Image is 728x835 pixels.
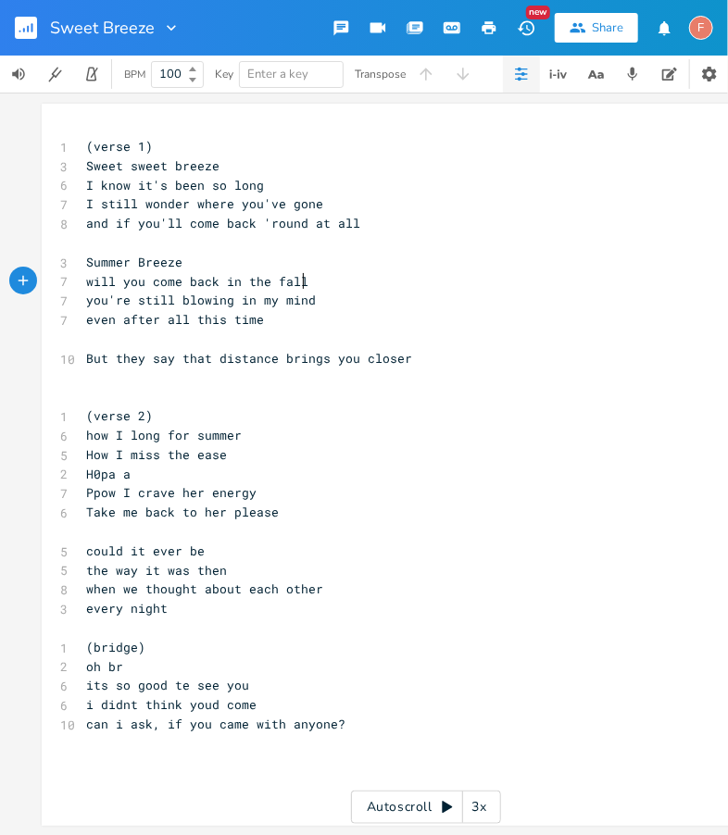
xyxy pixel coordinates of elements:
div: Transpose [355,69,406,80]
span: Ppow I crave her energy [86,484,257,501]
span: Sweet Breeze [50,19,155,36]
div: New [526,6,550,19]
span: How I miss the ease [86,446,227,463]
span: (verse 1) [86,138,153,155]
span: could it ever be [86,542,205,559]
span: (bridge) [86,639,145,655]
div: 3x [463,791,496,824]
span: I know it's been so long [86,177,264,193]
span: when we thought about each other [86,580,323,597]
span: oh br [86,658,123,675]
span: can i ask, if you came with anyone? [86,716,345,732]
span: i didnt think youd come [86,696,257,713]
span: I still wonder where you've gone [86,195,323,212]
div: Key [215,69,233,80]
span: every night [86,600,168,617]
span: But they say that distance brings you closer [86,350,412,367]
div: BPM [124,69,145,80]
div: Autoscroll [351,791,501,824]
span: will you come back in the fall [86,273,308,290]
div: Share [592,19,623,36]
span: H0pa a [86,466,131,482]
span: you're still blowing in my mind [86,292,316,308]
span: even after all this time [86,311,264,328]
span: the way it was then [86,562,227,579]
span: how I long for summer [86,427,242,443]
button: Share [555,13,638,43]
div: fuzzyip [689,16,713,40]
button: F [689,6,713,49]
button: New [508,11,545,44]
span: Take me back to her please [86,504,279,520]
span: Sweet sweet breeze [86,157,220,174]
span: (verse 2) [86,407,153,424]
span: its so good te see you [86,677,249,693]
span: Enter a key [247,66,308,82]
span: and if you'll come back 'round at all [86,215,360,231]
span: Summer Breeze [86,254,182,270]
